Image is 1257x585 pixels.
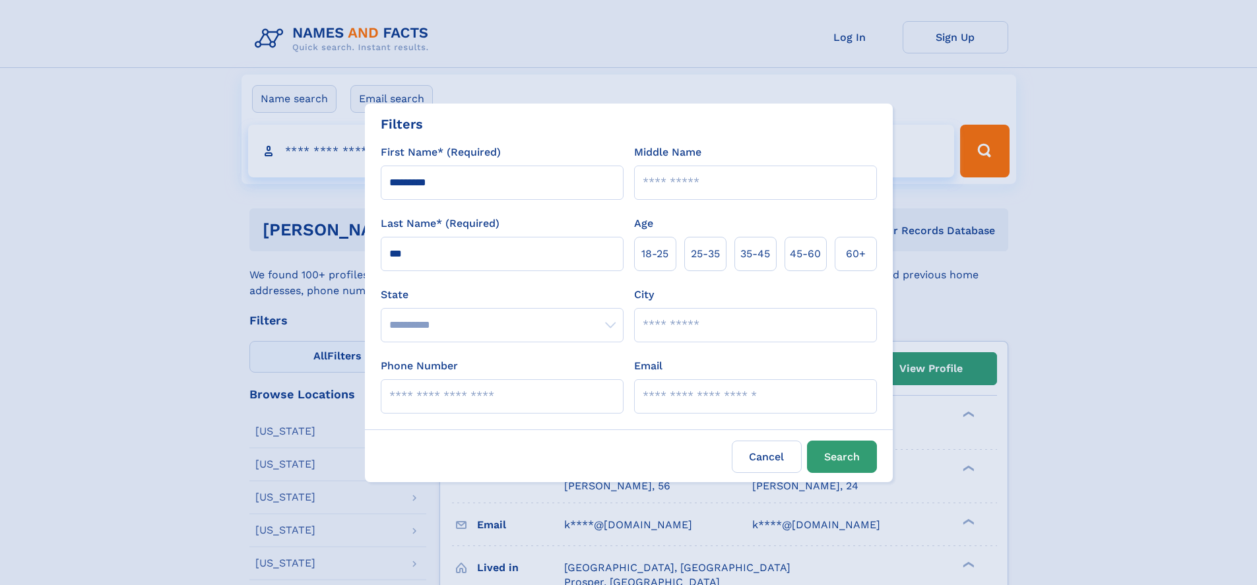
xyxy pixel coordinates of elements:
[381,216,500,231] label: Last Name* (Required)
[634,287,654,303] label: City
[634,216,653,231] label: Age
[634,358,662,374] label: Email
[846,246,866,262] span: 60+
[790,246,821,262] span: 45‑60
[732,441,802,473] label: Cancel
[381,114,423,134] div: Filters
[381,144,501,160] label: First Name* (Required)
[381,287,624,303] label: State
[740,246,770,262] span: 35‑45
[641,246,668,262] span: 18‑25
[381,358,458,374] label: Phone Number
[807,441,877,473] button: Search
[634,144,701,160] label: Middle Name
[691,246,720,262] span: 25‑35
